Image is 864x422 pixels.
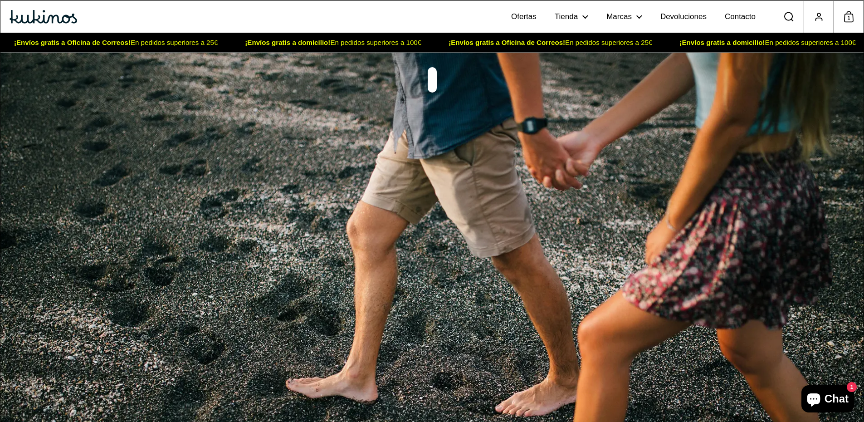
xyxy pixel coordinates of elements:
strong: ¡Envíos gratis a domicilio! [679,39,765,46]
a: Ofertas [502,4,546,29]
span: En pedidos superiores a 25€ [435,39,666,47]
span: Ofertas [511,12,537,22]
span: Tienda [555,12,578,22]
a: Contacto [716,4,765,29]
strong: ¡Envíos gratis a domicilio! [245,39,330,46]
inbox-online-store-chat: Chat de la tienda online Shopify [799,385,857,415]
span: En pedidos superiores a 25€ [0,39,231,47]
span: Marcas [606,12,632,22]
a: Tienda [546,4,597,29]
a: Devoluciones [651,4,716,29]
span: 1 [844,12,854,24]
span: Devoluciones [660,12,707,22]
a: Marcas [597,4,651,29]
span: En pedidos superiores a 100€ [231,39,435,47]
strong: ¡Envíos gratis a Oficina de Correos! [449,39,565,46]
span: Contacto [725,12,756,22]
strong: ¡Envíos gratis a Oficina de Correos! [14,39,131,46]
